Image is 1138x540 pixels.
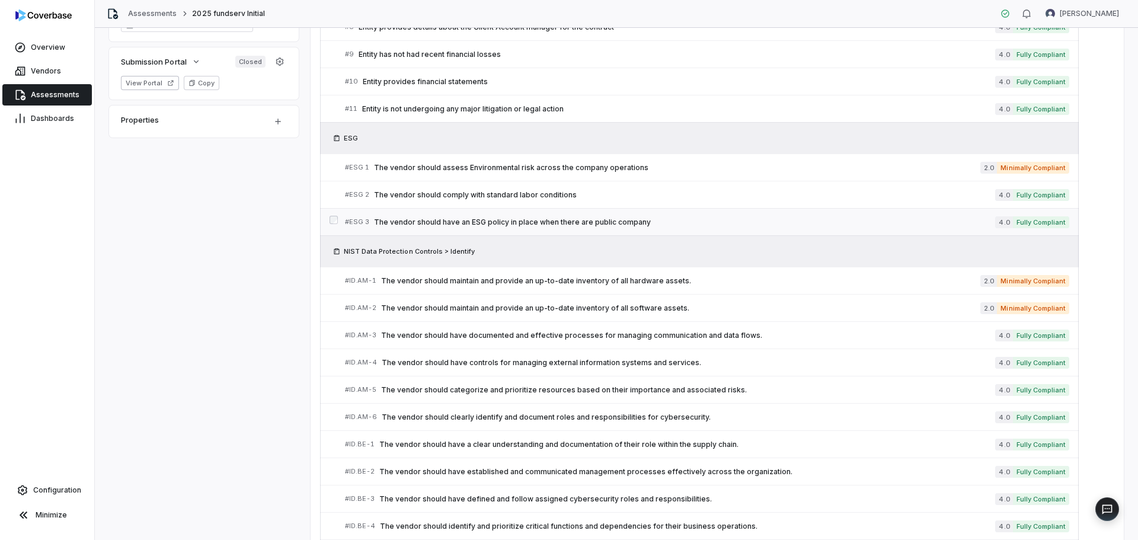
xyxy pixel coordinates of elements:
span: 4.0 [995,216,1012,228]
span: # ESG 1 [345,163,369,172]
span: Entity has not had recent financial losses [359,50,995,59]
span: 4.0 [995,103,1012,115]
span: [PERSON_NAME] [1060,9,1119,18]
a: #ID.BE-4The vendor should identify and prioritize critical functions and dependencies for their b... [345,513,1069,539]
span: # 11 [345,104,357,113]
span: 4.0 [995,439,1012,450]
span: Closed [235,56,266,68]
span: # ID.AM-2 [345,303,376,312]
span: Fully Compliant [1013,76,1069,88]
a: #ID.AM-4The vendor should have controls for managing external information systems and services.4.... [345,349,1069,376]
a: Assessments [128,9,177,18]
button: Esther Barreto avatar[PERSON_NAME] [1038,5,1126,23]
span: # ID.BE-4 [345,522,375,531]
span: 4.0 [995,520,1012,532]
span: Fully Compliant [1013,384,1069,396]
span: 2.0 [980,162,997,174]
span: Fully Compliant [1013,103,1069,115]
span: 4.0 [995,466,1012,478]
a: #ESG 2The vendor should comply with standard labor conditions4.0Fully Compliant [345,181,1069,208]
span: # ID.BE-3 [345,494,375,503]
a: #10Entity provides financial statements4.0Fully Compliant [345,68,1069,95]
a: #ID.AM-6The vendor should clearly identify and document roles and responsibilities for cybersecur... [345,404,1069,430]
span: # ID.BE-2 [345,467,375,476]
span: 4.0 [995,189,1012,201]
span: # ID.AM-6 [345,413,377,421]
span: # ID.AM-3 [345,331,376,340]
span: Assessments [31,90,79,100]
span: Fully Compliant [1013,216,1069,228]
span: The vendor should assess Environmental risk across the company operations [374,163,980,172]
a: #ID.AM-5The vendor should categorize and prioritize resources based on their importance and assoc... [345,376,1069,403]
span: # 10 [345,77,358,86]
span: The vendor should have established and communicated management processes effectively across the o... [379,467,995,477]
button: View Portal [121,76,179,90]
span: # ID.AM-5 [345,385,376,394]
span: 2.0 [980,302,997,314]
span: The vendor should have defined and follow assigned cybersecurity roles and responsibilities. [379,494,995,504]
a: Dashboards [2,108,92,129]
span: The vendor should have controls for managing external information systems and services. [382,358,995,368]
span: # ID.BE-1 [345,440,375,449]
span: Overview [31,43,65,52]
span: 4.0 [995,330,1012,341]
span: The vendor should have documented and effective processes for managing communication and data flows. [381,331,995,340]
span: 4.0 [995,49,1012,60]
span: Minimally Compliant [997,275,1069,287]
span: 2.0 [980,275,997,287]
span: # ID.AM-4 [345,358,377,367]
a: #11Entity is not undergoing any major litigation or legal action4.0Fully Compliant [345,95,1069,122]
span: The vendor should have an ESG policy in place when there are public company [374,218,995,227]
button: Submission Portal [117,51,204,72]
span: ESG [344,133,358,143]
button: Copy [184,76,219,90]
a: #ESG 1The vendor should assess Environmental risk across the company operations2.0Minimally Compl... [345,154,1069,181]
a: #ESG 3The vendor should have an ESG policy in place when there are public company4.0Fully Compliant [345,209,1069,235]
img: logo-D7KZi-bG.svg [15,9,72,21]
span: The vendor should clearly identify and document roles and responsibilities for cybersecurity. [382,413,995,422]
span: Fully Compliant [1013,189,1069,201]
span: # ESG 3 [345,218,369,226]
span: Fully Compliant [1013,466,1069,478]
a: #ID.BE-2The vendor should have established and communicated management processes effectively acro... [345,458,1069,485]
span: 4.0 [995,76,1012,88]
span: Fully Compliant [1013,330,1069,341]
span: Configuration [33,485,81,495]
span: Entity provides financial statements [363,77,995,87]
span: Submission Portal [121,56,187,67]
span: Fully Compliant [1013,357,1069,369]
a: #ID.AM-1The vendor should maintain and provide an up-to-date inventory of all hardware assets.2.0... [345,267,1069,294]
span: Fully Compliant [1013,520,1069,532]
span: NIST Data Protection Controls > Identify [344,247,475,256]
span: The vendor should identify and prioritize critical functions and dependencies for their business ... [380,522,995,531]
span: 4.0 [995,411,1012,423]
span: The vendor should maintain and provide an up-to-date inventory of all hardware assets. [381,276,980,286]
span: # 9 [345,50,354,59]
span: The vendor should comply with standard labor conditions [374,190,995,200]
span: Minimize [36,510,67,520]
a: #ID.BE-3The vendor should have defined and follow assigned cybersecurity roles and responsibiliti... [345,485,1069,512]
span: # ID.AM-1 [345,276,376,285]
img: Esther Barreto avatar [1046,9,1055,18]
button: Minimize [5,503,89,527]
span: Dashboards [31,114,74,123]
span: Minimally Compliant [997,162,1069,174]
span: Fully Compliant [1013,493,1069,505]
a: Assessments [2,84,92,106]
span: Vendors [31,66,61,76]
a: Overview [2,37,92,58]
span: 4.0 [995,384,1012,396]
span: 4.0 [995,493,1012,505]
span: 2025 fundserv Initial [192,9,265,18]
span: Entity is not undergoing any major litigation or legal action [362,104,995,114]
span: The vendor should categorize and prioritize resources based on their importance and associated ri... [381,385,995,395]
a: #ID.AM-3The vendor should have documented and effective processes for managing communication and ... [345,322,1069,349]
a: #9Entity has not had recent financial losses4.0Fully Compliant [345,41,1069,68]
span: Fully Compliant [1013,411,1069,423]
a: #ID.BE-1The vendor should have a clear understanding and documentation of their role within the s... [345,431,1069,458]
span: # ESG 2 [345,190,369,199]
a: Configuration [5,480,89,501]
a: #ID.AM-2The vendor should maintain and provide an up-to-date inventory of all software assets.2.0... [345,295,1069,321]
a: Vendors [2,60,92,82]
span: Minimally Compliant [997,302,1069,314]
